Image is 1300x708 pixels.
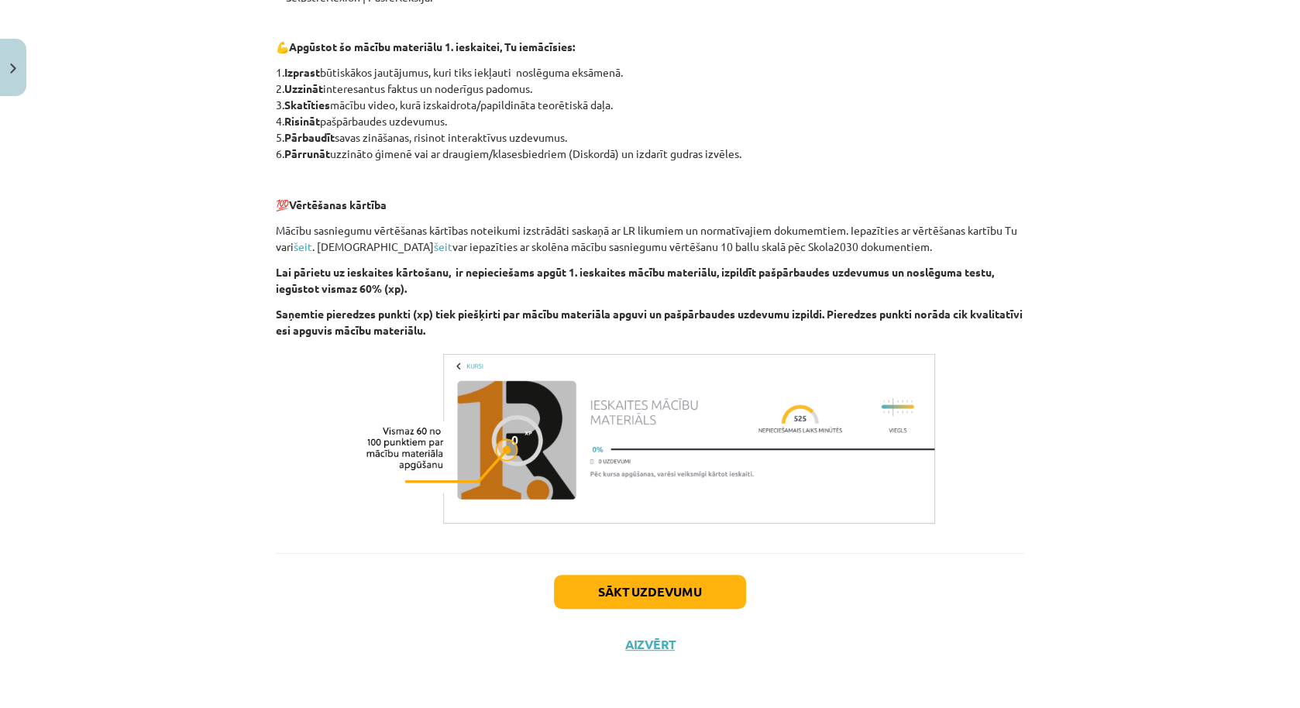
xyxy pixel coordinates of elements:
strong: Apgūstot šo mācību materiālu 1. ieskaitei, Tu iemācīsies: [289,40,575,53]
p: 1. būtiskākos jautājumus, kuri tiks iekļauti noslēguma eksāmenā. 2. interesantus faktus un noderī... [276,64,1024,162]
strong: Vērtēšanas kārtība [289,198,387,211]
p: 💪 [276,39,1024,55]
a: šeit [294,239,312,253]
strong: Pārrunāt [284,146,330,160]
a: šeit [434,239,452,253]
button: Aizvērt [621,637,679,652]
strong: Skatīties [284,98,330,112]
strong: Saņemtie pieredzes punkti (xp) tiek piešķirti par mācību materiāla apguvi un pašpārbaudes uzdevum... [276,307,1023,337]
strong: Uzzināt [284,81,323,95]
strong: Pārbaudīt [284,130,335,144]
p: 💯 [276,197,1024,213]
img: icon-close-lesson-0947bae3869378f0d4975bcd49f059093ad1ed9edebbc8119c70593378902aed.svg [10,64,16,74]
strong: Lai pārietu uz ieskaites kārtošanu, ir nepieciešams apgūt 1. ieskaites mācību materiālu, izpildīt... [276,265,994,295]
button: Sākt uzdevumu [554,575,746,609]
strong: Risināt [284,114,320,128]
strong: Izprast [284,65,320,79]
p: Mācību sasniegumu vērtēšanas kārtības noteikumi izstrādāti saskaņā ar LR likumiem un normatīvajie... [276,222,1024,255]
